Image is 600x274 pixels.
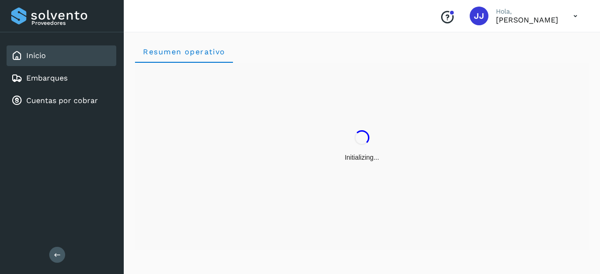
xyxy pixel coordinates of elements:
[7,68,116,89] div: Embarques
[142,47,225,56] span: Resumen operativo
[26,74,67,82] a: Embarques
[7,90,116,111] div: Cuentas por cobrar
[496,7,558,15] p: Hola,
[496,15,558,24] p: José Juan Contreras Nuñez
[26,51,46,60] a: Inicio
[26,96,98,105] a: Cuentas por cobrar
[31,20,112,26] p: Proveedores
[7,45,116,66] div: Inicio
